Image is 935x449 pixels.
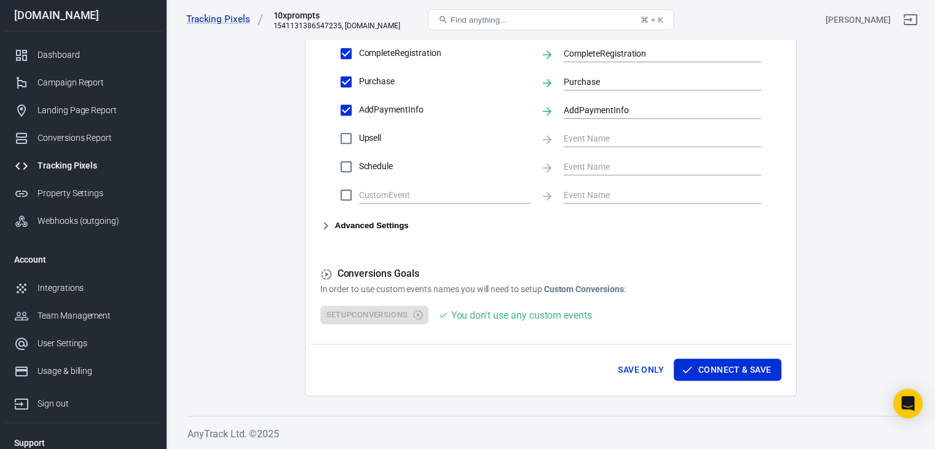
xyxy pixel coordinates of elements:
[273,22,400,30] div: 1541131386547235, aisoloops.com
[37,76,152,89] div: Campaign Report
[37,187,152,200] div: Property Settings
[4,302,162,330] a: Team Management
[273,9,396,22] div: 10xprompts
[4,10,162,21] div: [DOMAIN_NAME]
[451,308,591,323] div: You don't use any custom events
[359,160,531,173] span: Schedule
[428,9,674,30] button: Find anything...⌘ + K
[359,103,531,116] span: AddPaymentInfo
[186,13,264,26] a: Tracking Pixels
[564,102,743,117] input: Event Name
[4,385,162,418] a: Sign out
[4,207,162,235] a: Webhooks (outgoing)
[4,180,162,207] a: Property Settings
[37,282,152,295] div: Integrations
[4,69,162,97] a: Campaign Report
[564,74,743,89] input: Event Name
[564,159,743,174] input: Event Name
[4,357,162,385] a: Usage & billing
[37,309,152,322] div: Team Management
[544,284,624,294] strong: Custom Conversions
[37,49,152,62] div: Dashboard
[4,245,162,274] li: Account
[4,274,162,302] a: Integrations
[359,75,531,88] span: Purchase
[320,218,409,233] button: Advanced Settings
[4,152,162,180] a: Tracking Pixels
[564,130,743,146] input: Event Name
[4,41,162,69] a: Dashboard
[359,132,531,145] span: Upsell
[320,283,781,296] p: In order to use custom events names you will need to setup :
[37,132,152,145] div: Conversions Report
[37,397,152,410] div: Sign out
[187,426,913,442] h6: AnyTrack Ltd. © 2025
[674,359,781,381] button: Connect & Save
[359,47,531,60] span: CompleteRegistration
[37,159,152,172] div: Tracking Pixels
[4,330,162,357] a: User Settings
[896,5,925,34] a: Sign out
[641,15,663,25] div: ⌘ + K
[613,359,669,381] button: Save Only
[564,46,743,61] input: Event Name
[4,124,162,152] a: Conversions Report
[37,365,152,378] div: Usage & billing
[37,104,152,117] div: Landing Page Report
[37,215,152,228] div: Webhooks (outgoing)
[359,187,512,202] input: Clear
[4,97,162,124] a: Landing Page Report
[564,187,743,202] input: Event Name
[826,14,891,26] div: Account id: YQDf6Ddj
[320,268,781,280] h5: Conversions Goals
[37,337,152,350] div: User Settings
[451,15,507,25] span: Find anything...
[893,389,923,418] div: Open Intercom Messenger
